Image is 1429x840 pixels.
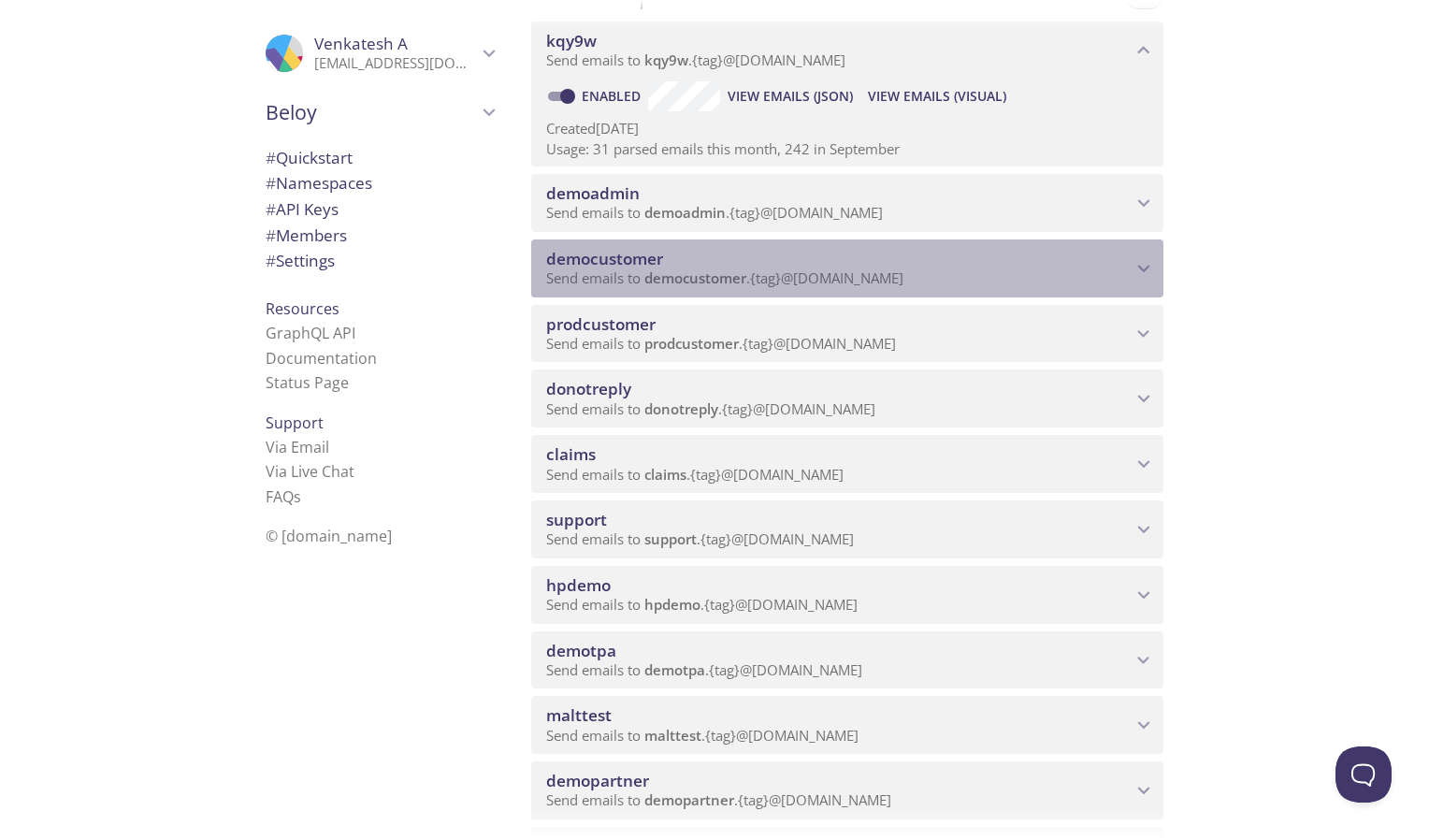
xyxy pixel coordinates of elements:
span: donotreply [546,378,631,399]
span: # [266,250,276,271]
span: kqy9w [644,51,688,69]
span: Venkatesh A [314,33,408,54]
span: demoadmin [644,203,726,222]
span: claims [546,443,596,465]
span: Send emails to . {tag} @[DOMAIN_NAME] [546,465,844,484]
a: Documentation [266,348,377,369]
span: Send emails to . {tag} @[DOMAIN_NAME] [546,203,883,222]
span: claims [644,465,686,484]
span: Send emails to . {tag} @[DOMAIN_NAME] [546,399,875,418]
div: hpdemo namespace [531,566,1163,624]
div: kqy9w namespace [531,22,1163,80]
div: support namespace [531,500,1163,558]
span: prodcustomer [546,313,656,335]
span: Quickstart [266,147,353,168]
div: demotpa namespace [531,631,1163,689]
span: View Emails (JSON) [728,85,853,108]
div: Venkatesh A [251,22,509,84]
p: [EMAIL_ADDRESS][DOMAIN_NAME] [314,54,477,73]
span: Send emails to . {tag} @[DOMAIN_NAME] [546,595,858,614]
button: View Emails (Visual) [860,81,1014,111]
p: Usage: 31 parsed emails this month, 242 in September [546,139,1148,159]
span: # [266,172,276,194]
a: Status Page [266,372,349,393]
span: # [266,224,276,246]
div: democustomer namespace [531,239,1163,297]
div: Beloy [251,88,509,137]
span: democustomer [546,248,663,269]
span: Namespaces [266,172,372,194]
span: Members [266,224,347,246]
a: FAQ [266,486,301,507]
span: hpdemo [644,595,700,614]
span: View Emails (Visual) [868,85,1006,108]
span: support [546,509,607,530]
span: Support [266,413,324,433]
span: demotpa [644,660,705,679]
span: hpdemo [546,574,611,596]
span: # [266,147,276,168]
span: support [644,529,697,548]
div: prodcustomer namespace [531,305,1163,363]
span: demopartner [546,770,649,791]
span: Send emails to . {tag} @[DOMAIN_NAME] [546,660,862,679]
iframe: Help Scout Beacon - Open [1335,746,1392,803]
button: View Emails (JSON) [720,81,860,111]
span: Settings [266,250,335,271]
a: Via Email [266,437,329,457]
a: Enabled [579,87,648,105]
span: malttest [546,704,612,726]
span: Beloy [266,99,477,125]
p: Created [DATE] [546,119,1148,138]
span: Send emails to . {tag} @[DOMAIN_NAME] [546,268,903,287]
div: Team Settings [251,248,509,274]
div: API Keys [251,196,509,223]
span: demopartner [644,790,734,809]
span: Resources [266,298,339,319]
div: donotreply namespace [531,369,1163,427]
a: Via Live Chat [266,461,354,482]
span: donotreply [644,399,718,418]
span: # [266,198,276,220]
span: malttest [644,726,701,745]
div: demopartner namespace [531,761,1163,819]
div: malttest namespace [531,696,1163,754]
div: Quickstart [251,145,509,171]
div: Members [251,223,509,249]
span: s [294,486,301,507]
span: Send emails to . {tag} @[DOMAIN_NAME] [546,51,845,69]
div: claims namespace [531,435,1163,493]
div: demoadmin namespace [531,174,1163,232]
span: democustomer [644,268,746,287]
span: Send emails to . {tag} @[DOMAIN_NAME] [546,790,891,809]
span: demotpa [546,640,616,661]
a: GraphQL API [266,323,355,343]
span: Send emails to . {tag} @[DOMAIN_NAME] [546,334,896,353]
span: Send emails to . {tag} @[DOMAIN_NAME] [546,726,859,745]
span: kqy9w [546,30,597,51]
span: Send emails to . {tag} @[DOMAIN_NAME] [546,529,854,548]
span: demoadmin [546,182,640,204]
span: API Keys [266,198,339,220]
span: © [DOMAIN_NAME] [266,526,392,546]
div: Namespaces [251,170,509,196]
span: prodcustomer [644,334,739,353]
